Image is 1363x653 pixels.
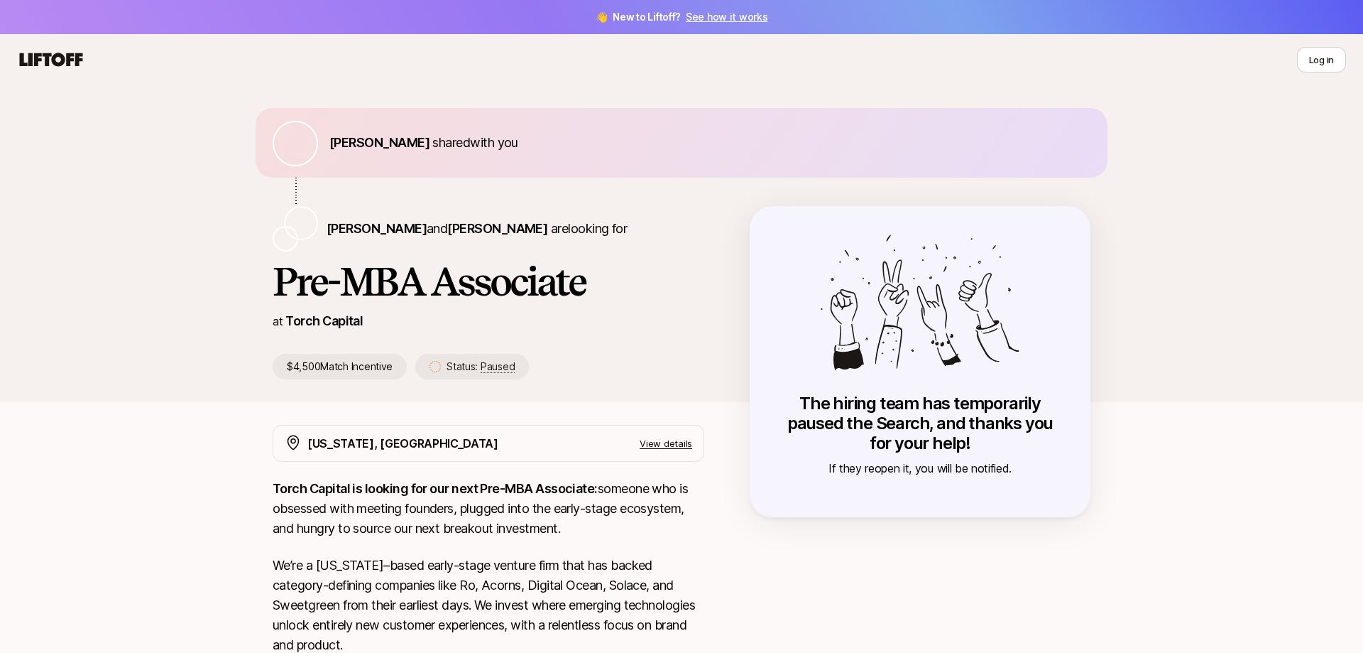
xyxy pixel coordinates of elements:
span: Paused [481,360,515,373]
span: [PERSON_NAME] [447,221,547,236]
h1: Pre-MBA Associate [273,260,704,303]
span: with you [470,135,518,150]
a: See how it works [686,11,768,23]
a: Torch Capital [285,313,363,328]
p: The hiring team has temporarily paused the Search, and thanks you for your help! [778,394,1062,453]
p: shared [329,133,524,153]
p: $4,500 Match Incentive [273,354,407,379]
button: Log in [1297,47,1346,72]
p: View details [640,436,692,450]
strong: Torch Capital is looking for our next Pre-MBA Associate: [273,481,598,496]
p: Status: [447,358,515,375]
span: 👋 New to Liftoff? [596,9,768,26]
span: [PERSON_NAME] [329,135,429,150]
p: at [273,312,283,330]
span: [PERSON_NAME] [327,221,427,236]
p: [US_STATE], [GEOGRAPHIC_DATA] [307,434,498,453]
p: are looking for [327,219,627,239]
span: and [427,221,547,236]
p: If they reopen it, you will be notified. [778,459,1062,477]
p: someone who is obsessed with meeting founders, plugged into the early-stage ecosystem, and hungry... [273,479,704,539]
